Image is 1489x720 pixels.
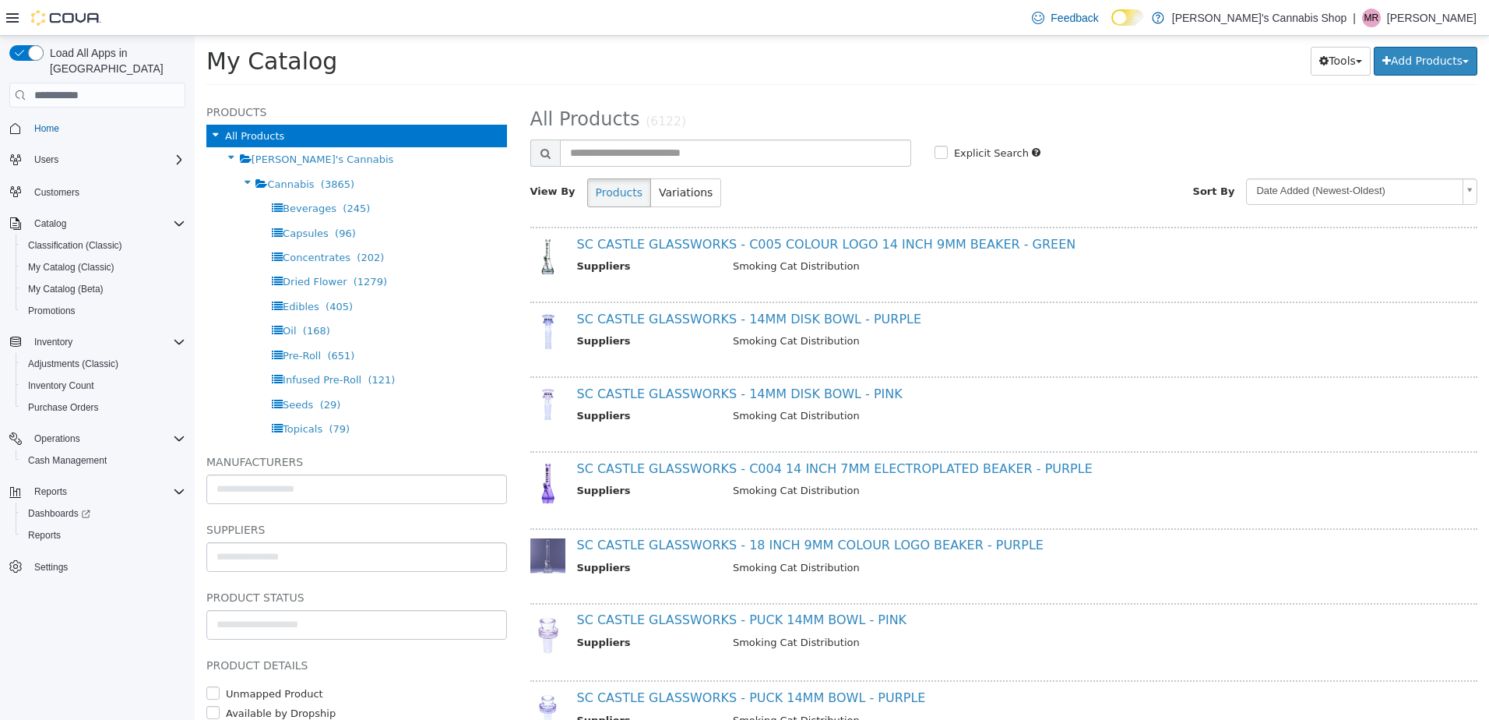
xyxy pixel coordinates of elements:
p: [PERSON_NAME]'s Cannabis Shop [1172,9,1346,27]
span: Cash Management [22,451,185,470]
button: Reports [3,481,192,503]
button: Promotions [16,300,192,322]
img: 150 [336,277,371,313]
a: Purchase Orders [22,398,105,417]
span: All Products [30,94,90,106]
span: Users [28,150,185,169]
p: [PERSON_NAME] [1387,9,1477,27]
button: Home [3,117,192,139]
span: Settings [28,557,185,577]
a: Feedback [1026,2,1104,34]
span: Purchase Orders [22,398,185,417]
span: Catalog [28,214,185,233]
span: Capsules [88,192,134,203]
p: | [1353,9,1356,27]
a: SC CASTLE GLASSWORKS - C005 COLOUR LOGO 14 INCH 9MM BEAKER - GREEN [382,201,882,216]
button: Purchase Orders [16,397,192,418]
span: Promotions [28,305,76,317]
span: Sort By [998,150,1040,161]
a: Promotions [22,302,82,320]
span: (121) [173,338,200,350]
span: (79) [134,387,155,399]
span: Inventory Count [28,379,94,392]
a: SC CASTLE GLASSWORKS - PUCK 14MM BOWL - PINK [382,577,713,591]
button: Catalog [3,213,192,235]
span: Pre-Roll [88,314,126,326]
span: Load All Apps in [GEOGRAPHIC_DATA] [44,45,185,76]
span: Catalog [34,217,66,230]
button: Add Products [1179,11,1283,40]
span: Operations [34,432,80,445]
span: View By [336,150,381,161]
button: Classification (Classic) [16,235,192,256]
span: (1279) [159,240,192,252]
span: Customers [34,186,79,199]
span: (96) [140,192,161,203]
span: MR [1364,9,1379,27]
a: SC CASTLE GLASSWORKS - 18 INCH 9MM COLOUR LOGO BEAKER - PURPLE [382,502,849,517]
a: Customers [28,183,86,202]
span: Reports [28,482,185,501]
span: Operations [28,429,185,448]
button: Operations [28,429,86,448]
span: My Catalog [12,12,143,39]
button: Inventory Count [16,375,192,397]
a: Cash Management [22,451,113,470]
th: Suppliers [382,372,526,392]
a: SC CASTLE GLASSWORKS - C004 14 INCH 7MM ELECTROPLATED BEAKER - PURPLE [382,425,898,440]
span: Promotions [22,302,185,320]
button: My Catalog (Classic) [16,256,192,278]
span: Dashboards [28,507,90,520]
a: My Catalog (Beta) [22,280,110,298]
span: Cannabis [72,143,119,154]
span: Dashboards [22,504,185,523]
span: Adjustments (Classic) [28,358,118,370]
span: Feedback [1051,10,1098,26]
span: My Catalog (Classic) [28,261,114,274]
button: Customers [3,180,192,203]
label: Unmapped Product [27,651,128,666]
span: Inventory [28,333,185,351]
span: Customers [28,182,185,201]
span: Adjustments (Classic) [22,355,185,373]
span: (405) [131,265,158,277]
h5: Manufacturers [12,417,312,436]
div: Marc Riendeau [1362,9,1381,27]
button: Operations [3,428,192,450]
td: Smoking Cat Distribution [526,223,1248,242]
a: Dashboards [16,503,192,524]
a: Dashboards [22,504,97,523]
span: Users [34,154,58,166]
a: SC CASTLE GLASSWORKS - 14MM DISK BOWL - PURPLE [382,276,727,291]
button: Variations [456,143,526,171]
td: Smoking Cat Distribution [526,677,1248,697]
h5: Suppliers [12,485,312,503]
a: Date Added (Newest-Oldest) [1051,143,1283,169]
th: Suppliers [382,447,526,467]
img: 150 [336,503,371,538]
span: Seeds [88,363,118,375]
input: Dark Mode [1111,9,1144,26]
span: (29) [125,363,146,375]
nav: Complex example [9,111,185,619]
td: Smoking Cat Distribution [526,524,1248,544]
img: 150 [336,577,371,619]
small: (6122) [451,79,491,93]
span: Inventory Count [22,376,185,395]
span: Home [34,122,59,135]
button: Products [392,143,456,171]
label: Available by Dropship [27,670,141,686]
a: Adjustments (Classic) [22,355,125,373]
span: My Catalog (Classic) [22,258,185,277]
span: Oil [88,289,101,301]
button: Cash Management [16,450,192,471]
span: Classification (Classic) [28,239,122,252]
a: My Catalog (Classic) [22,258,121,277]
span: All Products [336,72,445,94]
span: Reports [34,485,67,498]
a: Settings [28,558,74,577]
span: (202) [162,216,189,228]
label: Explicit Search [755,110,834,125]
span: My Catalog (Beta) [22,280,185,298]
span: Infused Pre-Roll [88,338,167,350]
